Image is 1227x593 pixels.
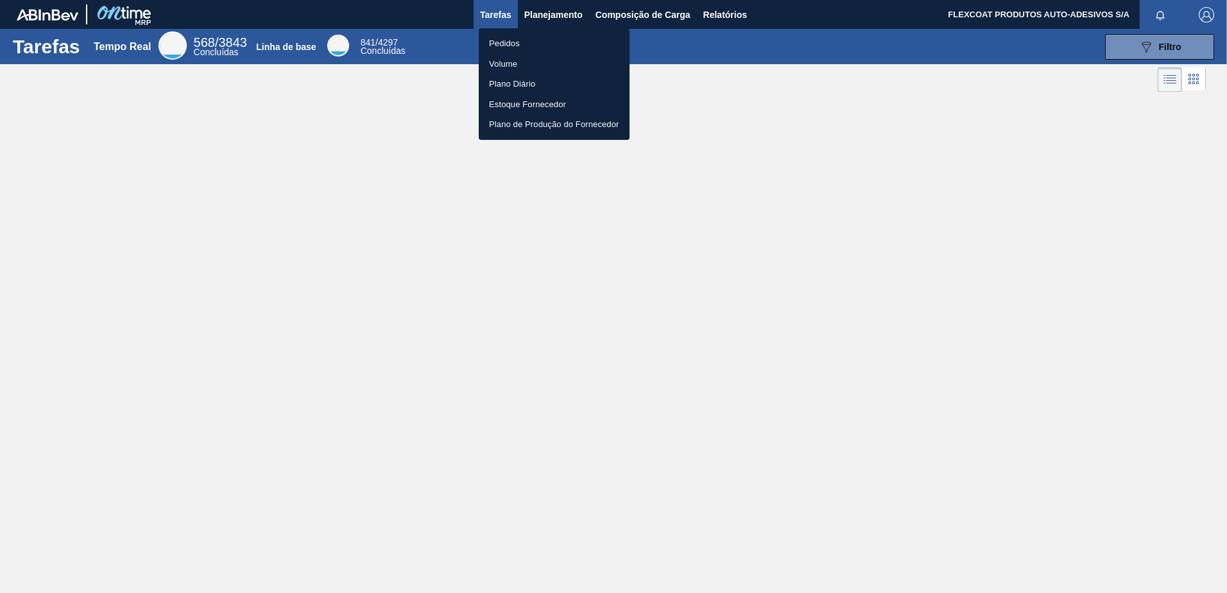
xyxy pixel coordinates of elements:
[479,74,630,94] a: Plano Diário
[479,94,630,115] a: Estoque Fornecedor
[479,54,630,74] a: Volume
[479,114,630,135] a: Plano de Produção do Fornecedor
[479,33,630,54] a: Pedidos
